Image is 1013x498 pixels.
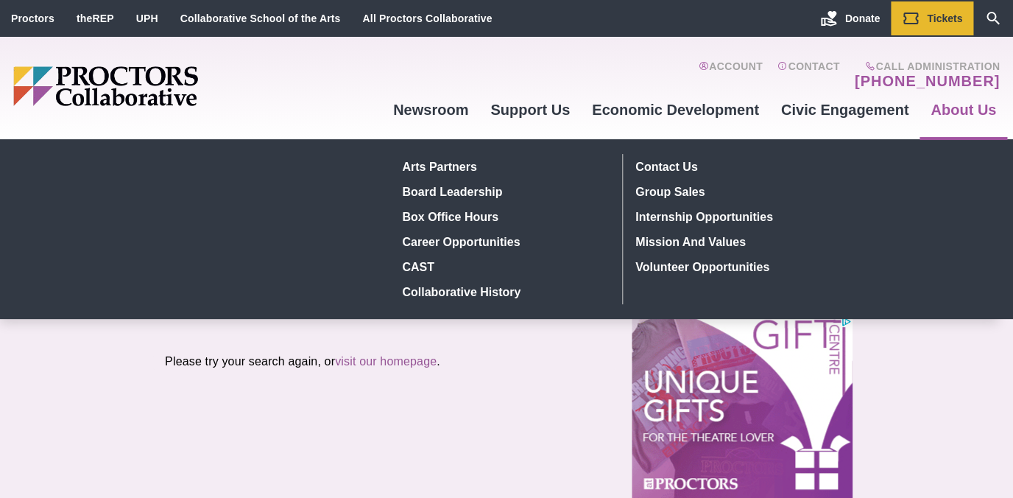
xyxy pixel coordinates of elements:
[397,179,611,204] a: Board Leadership
[11,13,54,24] a: Proctors
[855,72,1000,90] a: [PHONE_NUMBER]
[845,13,880,24] span: Donate
[770,90,920,130] a: Civic Engagement
[165,354,598,370] p: Please try your search again, or .
[920,90,1007,130] a: About Us
[581,90,770,130] a: Economic Development
[77,13,114,24] a: theREP
[630,179,845,204] a: Group Sales
[630,204,845,229] a: Internship Opportunities
[335,355,437,368] a: visit our homepage
[382,90,479,130] a: Newsroom
[397,154,611,179] a: Arts Partners
[180,13,341,24] a: Collaborative School of the Arts
[136,13,158,24] a: UPH
[850,60,1000,72] span: Call Administration
[362,13,492,24] a: All Proctors Collaborative
[699,60,763,90] a: Account
[630,154,845,179] a: Contact Us
[927,13,962,24] span: Tickets
[809,1,891,35] a: Donate
[397,279,611,304] a: Collaborative History
[777,60,840,90] a: Contact
[397,204,611,229] a: Box Office hours
[630,229,845,254] a: Mission and Values
[891,1,973,35] a: Tickets
[973,1,1013,35] a: Search
[397,229,611,254] a: Career Opportunities
[630,254,845,279] a: Volunteer Opportunities
[479,90,581,130] a: Support Us
[397,254,611,279] a: CAST
[13,66,311,106] img: Proctors logo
